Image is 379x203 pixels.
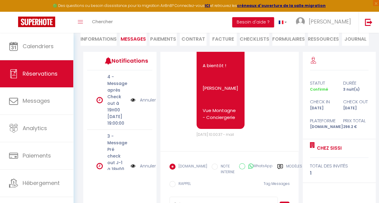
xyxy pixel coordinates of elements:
span: Hébergement [23,179,60,187]
div: statut [306,80,339,87]
a: ICI [205,3,210,8]
div: [DATE] [306,105,339,111]
span: Paiements [23,152,51,159]
label: RAPPEL [175,181,191,188]
li: Informations [81,31,117,46]
label: Modèles [286,164,302,176]
a: ... [PERSON_NAME] [291,12,358,33]
a: Chercher [87,12,117,33]
div: 296.2 € [339,124,372,130]
div: Plateforme [306,117,339,124]
img: NO IMAGE [131,163,135,169]
a: Annuler [140,163,156,169]
img: NO IMAGE [131,97,135,103]
span: [DATE] 10:00:37 - mail [197,132,234,137]
img: Super Booking [18,17,55,27]
label: [DOMAIN_NAME] [175,164,207,170]
span: Chercher [92,18,113,25]
button: Besoin d'aide ? [232,17,274,27]
span: Messages [23,97,50,105]
li: Paiements [150,31,176,46]
p: [DATE] 19:00:00 [107,113,127,126]
div: total des invités [310,162,368,170]
li: Facture [210,31,236,46]
li: Journal [342,31,369,46]
a: Annuler [140,97,156,103]
div: [DATE] [339,105,372,111]
p: A bientôt ! [203,62,239,69]
span: Calendriers [23,42,54,50]
span: Réservations [23,70,58,77]
p: 4 - Message après Check out à 19H00 [107,73,127,113]
p: [PERSON_NAME] [203,85,239,92]
div: 3 nuit(s) [339,87,372,92]
span: Analytics [23,124,47,132]
li: Ressources [308,31,339,46]
p: 3 - Message Pré check out J-1 à 18H00 [107,133,127,173]
label: NOTE INTERNE [218,164,235,175]
div: [DOMAIN_NAME] [306,124,339,130]
img: ... [296,17,305,26]
span: Confirmé [310,87,328,92]
span: [PERSON_NAME] [309,18,351,25]
div: Prix total [339,117,372,124]
span: Messages [121,36,146,42]
iframe: Chat [353,176,374,198]
span: Tag Messages [263,181,289,186]
div: check out [339,98,372,105]
li: Contrat [180,31,207,46]
div: 1 [310,170,368,177]
h3: Notifications [112,54,139,67]
a: Chez Sissi [315,145,342,152]
img: logout [365,18,372,26]
button: Ouvrir le widget de chat LiveChat [5,2,23,20]
p: Vue Montagne - Conciergerie [203,107,239,121]
div: durée [339,80,372,87]
div: check in [306,98,339,105]
a: créneaux d'ouverture de la salle migration [237,3,326,8]
li: CHECKLISTS [240,31,269,46]
li: FORMULAIRES [272,31,305,46]
label: WhatsApp [245,163,273,170]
